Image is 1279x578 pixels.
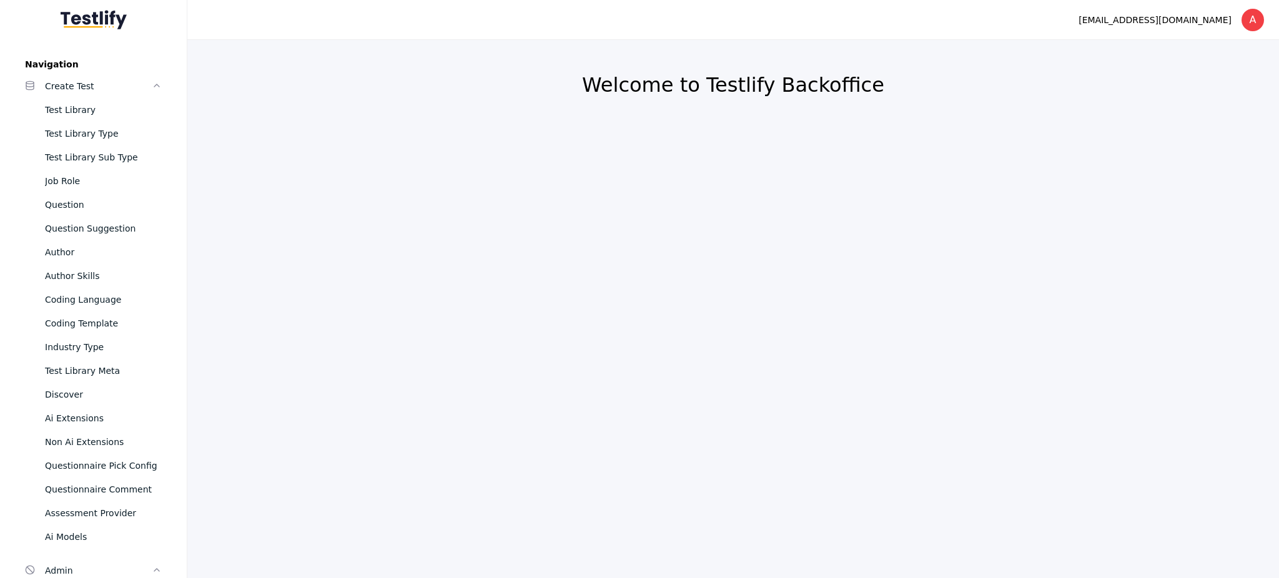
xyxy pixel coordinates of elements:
[15,98,172,122] a: Test Library
[15,264,172,288] a: Author Skills
[45,268,162,283] div: Author Skills
[15,383,172,406] a: Discover
[45,529,162,544] div: Ai Models
[15,169,172,193] a: Job Role
[45,197,162,212] div: Question
[45,79,152,94] div: Create Test
[45,292,162,307] div: Coding Language
[45,340,162,355] div: Industry Type
[15,240,172,264] a: Author
[15,122,172,145] a: Test Library Type
[15,359,172,383] a: Test Library Meta
[15,454,172,478] a: Questionnaire Pick Config
[15,525,172,549] a: Ai Models
[45,174,162,189] div: Job Role
[15,145,172,169] a: Test Library Sub Type
[15,501,172,525] a: Assessment Provider
[45,126,162,141] div: Test Library Type
[45,102,162,117] div: Test Library
[61,10,127,29] img: Testlify - Backoffice
[15,288,172,311] a: Coding Language
[15,59,172,69] label: Navigation
[15,217,172,240] a: Question Suggestion
[1242,9,1264,31] div: A
[45,316,162,331] div: Coding Template
[15,478,172,501] a: Questionnaire Comment
[45,363,162,378] div: Test Library Meta
[45,245,162,260] div: Author
[217,72,1249,97] h2: Welcome to Testlify Backoffice
[45,221,162,236] div: Question Suggestion
[15,193,172,217] a: Question
[15,430,172,454] a: Non Ai Extensions
[45,150,162,165] div: Test Library Sub Type
[15,406,172,430] a: Ai Extensions
[45,482,162,497] div: Questionnaire Comment
[15,311,172,335] a: Coding Template
[45,458,162,473] div: Questionnaire Pick Config
[45,411,162,426] div: Ai Extensions
[45,387,162,402] div: Discover
[15,335,172,359] a: Industry Type
[1079,12,1232,27] div: [EMAIL_ADDRESS][DOMAIN_NAME]
[45,506,162,521] div: Assessment Provider
[45,434,162,449] div: Non Ai Extensions
[45,563,152,578] div: Admin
